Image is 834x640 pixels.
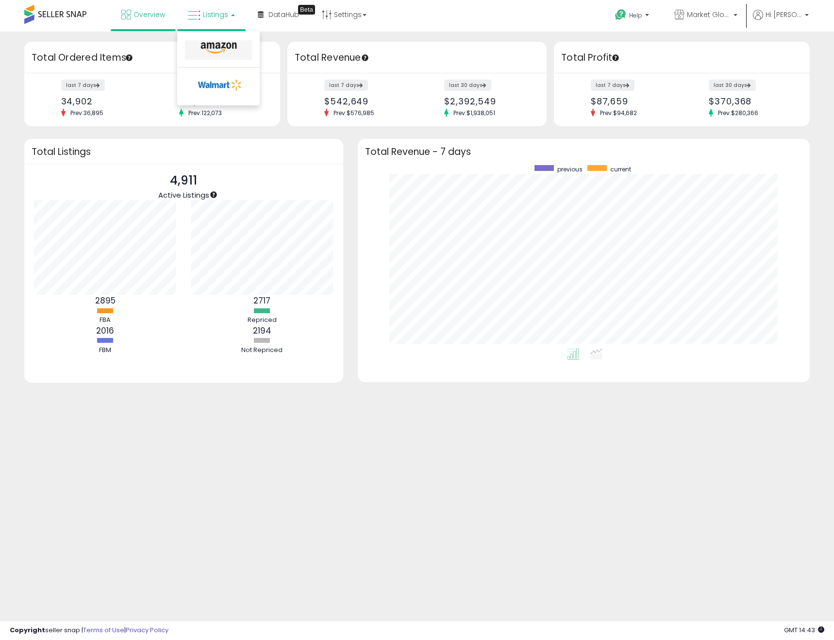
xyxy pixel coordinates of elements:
[203,10,228,19] span: Listings
[158,190,209,200] span: Active Listings
[298,5,315,15] div: Tooltip anchor
[611,53,620,62] div: Tooltip anchor
[561,51,802,65] h3: Total Profit
[557,165,583,173] span: previous
[444,80,491,91] label: last 30 days
[66,109,108,117] span: Prev: 36,895
[95,295,116,306] b: 2895
[595,109,642,117] span: Prev: $94,682
[610,165,631,173] span: current
[449,109,500,117] span: Prev: $1,938,051
[233,316,291,325] div: Repriced
[183,109,227,117] span: Prev: 122,073
[253,295,270,306] b: 2717
[61,96,145,106] div: 34,902
[76,316,134,325] div: FBA
[76,346,134,355] div: FBM
[32,51,273,65] h3: Total Ordered Items
[96,325,114,337] b: 2016
[629,11,642,19] span: Help
[766,10,802,19] span: Hi [PERSON_NAME]
[713,109,763,117] span: Prev: $280,366
[295,51,539,65] h3: Total Revenue
[591,80,634,91] label: last 7 days
[687,10,731,19] span: Market Global
[324,80,368,91] label: last 7 days
[125,53,133,62] div: Tooltip anchor
[61,80,105,91] label: last 7 days
[709,96,793,106] div: $370,368
[753,10,809,32] a: Hi [PERSON_NAME]
[591,96,675,106] div: $87,659
[324,96,410,106] div: $542,649
[607,1,659,32] a: Help
[444,96,530,106] div: $2,392,549
[329,109,379,117] span: Prev: $576,985
[133,10,165,19] span: Overview
[233,346,291,355] div: Not Repriced
[209,190,218,199] div: Tooltip anchor
[361,53,369,62] div: Tooltip anchor
[253,325,271,337] b: 2194
[268,10,299,19] span: DataHub
[179,96,263,106] div: 157,126
[615,9,627,21] i: Get Help
[32,148,336,155] h3: Total Listings
[365,148,802,155] h3: Total Revenue - 7 days
[709,80,756,91] label: last 30 days
[158,171,209,190] p: 4,911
